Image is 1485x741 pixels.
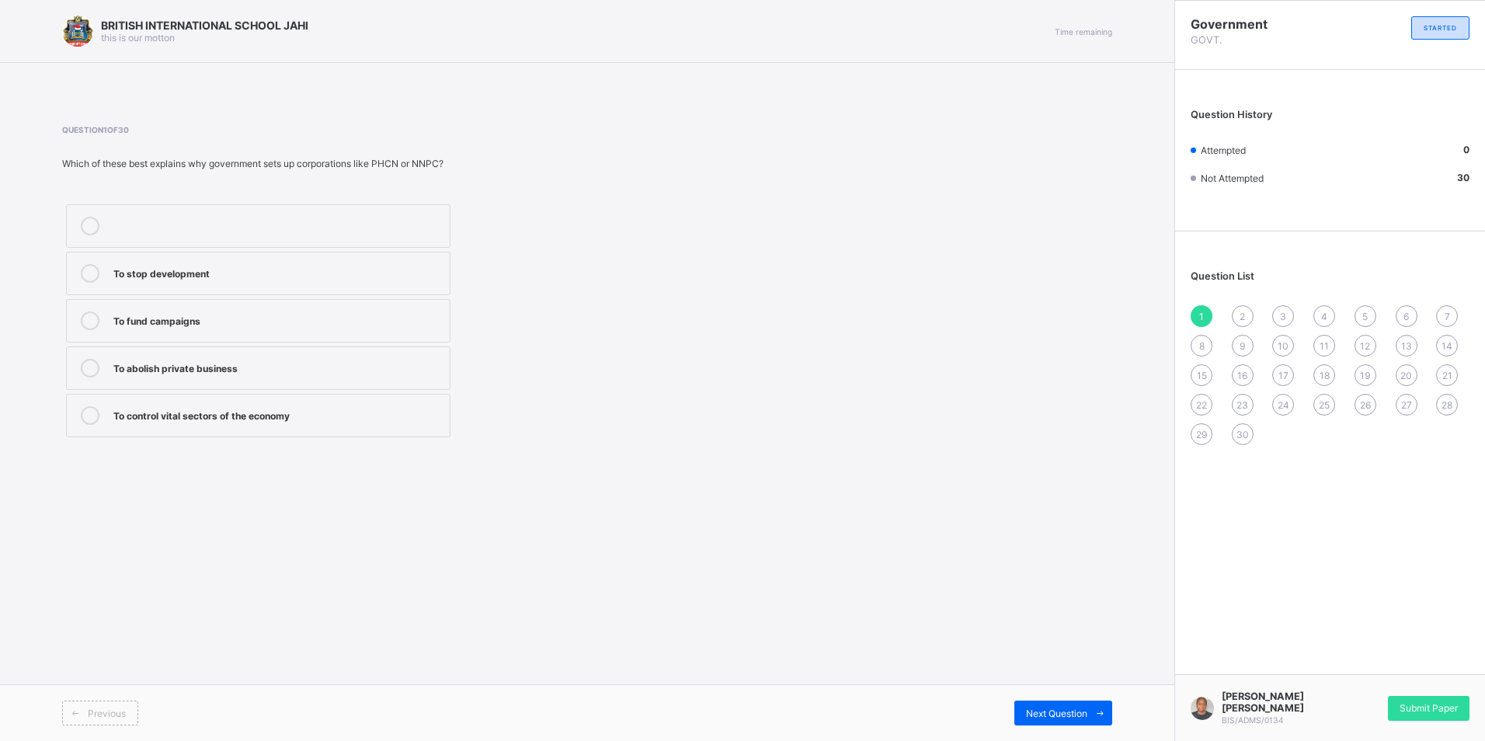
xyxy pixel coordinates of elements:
span: 10 [1278,340,1289,352]
span: 5 [1362,311,1368,322]
span: Not Attempted [1201,172,1264,184]
span: STARTED [1424,24,1457,32]
span: Time remaining [1055,27,1112,37]
span: 28 [1442,399,1452,411]
span: 22 [1196,399,1207,411]
span: Question History [1191,109,1272,120]
span: 8 [1199,340,1205,352]
span: 25 [1319,399,1330,411]
b: 0 [1463,144,1469,155]
span: Previous [88,708,126,719]
div: Which of these best explains why government sets up corporations like PHCN or NNPC? [62,158,716,169]
span: GOVT. [1191,34,1330,46]
span: Attempted [1201,144,1246,156]
span: 1 [1199,311,1204,322]
span: 24 [1278,399,1289,411]
div: To control vital sectors of the economy [113,406,442,422]
span: 20 [1400,370,1412,381]
span: 15 [1197,370,1207,381]
span: Question List [1191,270,1254,282]
span: Government [1191,16,1330,32]
span: 16 [1237,370,1247,381]
span: Question 1 of 30 [62,125,716,134]
span: 2 [1240,311,1245,322]
span: 3 [1280,311,1286,322]
span: this is our motton [101,32,175,43]
div: To abolish private business [113,359,442,374]
span: 13 [1401,340,1412,352]
span: 12 [1360,340,1370,352]
span: 6 [1403,311,1409,322]
span: 14 [1442,340,1452,352]
b: 30 [1457,172,1469,183]
span: BIS/ADMS/0134 [1222,715,1284,725]
span: 7 [1445,311,1450,322]
span: 23 [1236,399,1248,411]
div: To stop development [113,264,442,280]
span: 11 [1320,340,1329,352]
span: BRITISH INTERNATIONAL SCHOOL JAHI [101,19,308,32]
span: 4 [1321,311,1327,322]
span: 18 [1320,370,1330,381]
span: 30 [1236,429,1249,440]
span: 26 [1360,399,1371,411]
span: 29 [1196,429,1207,440]
div: To fund campaigns [113,311,442,327]
span: 21 [1442,370,1452,381]
span: Submit Paper [1400,702,1458,714]
span: 9 [1240,340,1245,352]
span: 27 [1401,399,1412,411]
span: 17 [1278,370,1289,381]
span: Next Question [1026,708,1087,719]
span: 19 [1360,370,1370,381]
span: [PERSON_NAME] [PERSON_NAME] [1222,691,1330,714]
